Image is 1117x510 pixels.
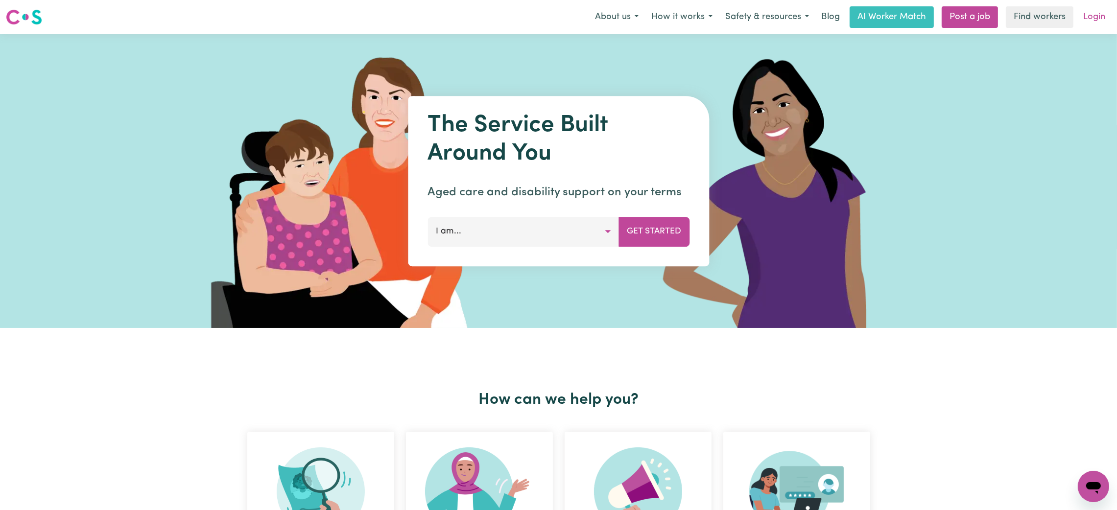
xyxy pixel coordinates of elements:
[645,7,719,27] button: How it works
[241,391,876,409] h2: How can we help you?
[428,217,619,246] button: I am...
[815,6,846,28] a: Blog
[6,8,42,26] img: Careseekers logo
[1077,6,1111,28] a: Login
[850,6,934,28] a: AI Worker Match
[1078,471,1109,502] iframe: Button to launch messaging window, conversation in progress
[618,217,689,246] button: Get Started
[6,6,42,28] a: Careseekers logo
[719,7,815,27] button: Safety & resources
[428,184,689,201] p: Aged care and disability support on your terms
[589,7,645,27] button: About us
[428,112,689,168] h1: The Service Built Around You
[1006,6,1073,28] a: Find workers
[942,6,998,28] a: Post a job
